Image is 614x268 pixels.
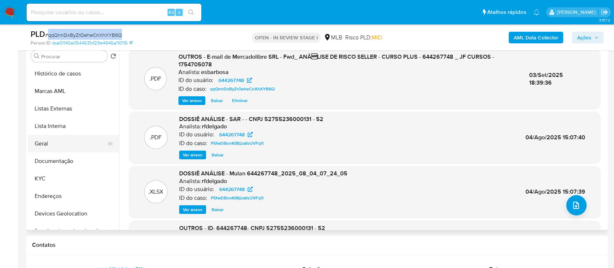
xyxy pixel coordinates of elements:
button: Listas Externas [28,100,119,117]
h6: esbarbosa [201,69,229,76]
span: 644267748 [219,185,245,194]
span: DOSSIÊ ANÁLISE - Mulan 644267748_2025_08_04_07_24_05 [179,169,347,178]
button: Endereços [28,187,119,205]
button: Marcas AML [28,82,119,100]
span: OUTROS - ID- 644267748- CNPJ 52755236000131 - 52 [179,224,325,232]
button: Eliminar [228,96,251,105]
b: AML Data Collector [514,32,558,43]
button: Ver anexo [178,96,205,105]
span: qqQnnDxByZrOeheCnXhXYB6Q [210,85,275,93]
button: KYC [28,170,119,187]
span: OUTROS - E-mail de Mercadolibre SRL - Fwd_ ANÃLISE DE RISCO SELLER - CURSO PLUS - 644267748 _ JF... [178,53,494,69]
button: AML Data Collector [509,32,563,43]
span: Baixar [212,151,224,159]
button: Baixar [207,96,227,105]
button: Procurar [34,53,40,59]
a: Sair [601,8,609,16]
button: Retornar ao pedido padrão [110,53,116,61]
button: Baixar [208,205,227,214]
span: Baixar [212,206,224,213]
button: Geral [28,135,113,152]
h1: Contatos [32,241,602,249]
a: 644267748 [215,185,257,194]
p: .PDF [149,75,161,83]
p: ID do caso: [179,194,207,202]
p: Analista: [178,69,200,76]
input: Pesquise usuários ou casos... [27,8,201,17]
span: DOSSIÊ ANÁLISE - SAR - - CNPJ 52755236000131 - 52 [179,115,323,123]
span: 644267748 [219,76,244,85]
span: Eliminar [232,97,248,104]
input: Procurar [41,53,105,60]
span: Ver anexo [183,151,202,159]
span: MID [372,33,382,42]
span: Ações [577,32,591,43]
button: Documentação [28,152,119,170]
span: Atalhos rápidos [487,8,526,16]
button: Lista Interna [28,117,119,135]
p: alessandra.barbosa@mercadopago.com [557,9,598,16]
button: Ver anexo [179,151,206,159]
a: dca01140a0544631cf29e4946a110116 [52,40,133,46]
a: 644267748 [214,76,256,85]
span: # qqQnnDxByZrOeheCnXhXYB6Q [45,31,122,39]
p: ID do caso: [178,85,206,93]
span: Ver anexo [182,97,202,104]
p: .PDF [150,133,162,141]
button: search-icon [184,7,198,18]
a: P5fwDBonKl8tjzalIsUVFq1l [208,194,267,202]
p: ID do caso: [179,140,207,147]
a: 644267748 [215,130,257,139]
span: 04/Ago/2025 15:07:40 [526,133,585,141]
button: Ver anexo [179,205,206,214]
b: Person ID [31,40,51,46]
p: Analista: [179,178,201,185]
h6: rfdelgado [202,178,227,185]
h6: rfdelgado [202,123,227,130]
a: Notificações [534,9,540,15]
p: OPEN - IN REVIEW STAGE I [252,32,321,43]
span: P5fwDBonKl8tjzalIsUVFq1l [211,139,264,148]
span: P5fwDBonKl8tjzalIsUVFq1l [211,194,264,202]
p: Analista: [179,123,201,130]
span: Ver anexo [183,206,202,213]
b: PLD [31,28,45,40]
p: ID do usuário: [179,186,214,193]
p: .XLSX [149,188,164,196]
span: 644267748 [219,130,245,139]
button: upload-file [566,195,587,215]
span: Baixar [211,97,223,104]
span: 3.157.2 [599,17,610,23]
div: MLB [324,34,342,42]
span: 03/Set/2025 18:39:36 [529,71,563,87]
button: Devices Geolocation [28,205,119,222]
p: ID do usuário: [178,77,213,84]
button: Ações [572,32,604,43]
a: P5fwDBonKl8tjzalIsUVFq1l [208,139,267,148]
button: Histórico de casos [28,65,119,82]
span: Risco PLD: [345,34,382,42]
span: s [178,9,180,16]
p: ID do usuário: [179,131,214,138]
span: Alt [168,9,174,16]
button: Baixar [208,151,227,159]
span: 04/Ago/2025 15:07:39 [526,187,585,196]
a: qqQnnDxByZrOeheCnXhXYB6Q [207,85,278,93]
button: Detalhe da geolocalização [28,222,119,240]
